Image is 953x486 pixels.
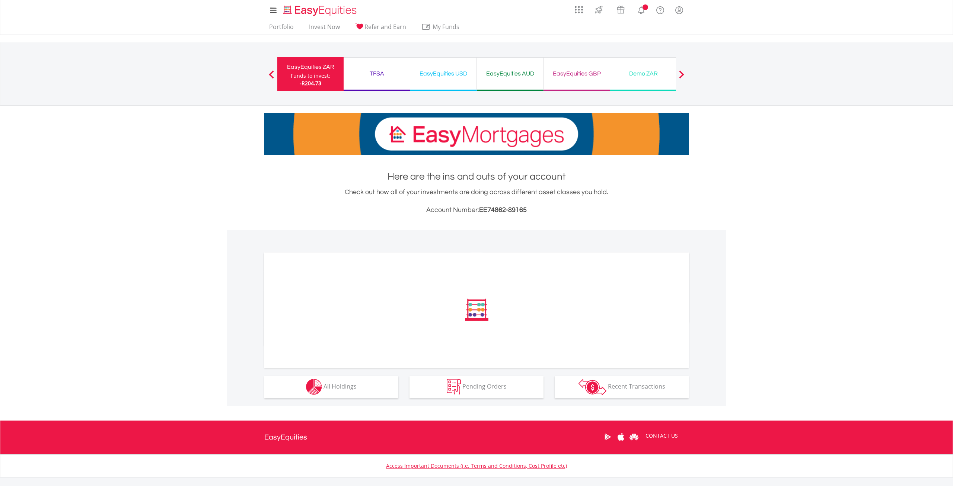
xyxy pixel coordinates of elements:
[386,462,567,469] a: Access Important Documents (i.e. Terms and Conditions, Cost Profile etc)
[479,206,527,213] span: EE74862-89165
[615,4,627,16] img: vouchers-v2.svg
[610,2,632,16] a: Vouchers
[264,205,689,215] h3: Account Number:
[651,2,670,17] a: FAQ's and Support
[306,379,322,395] img: holdings-wht.png
[291,72,330,80] div: Funds to invest:
[632,2,651,17] a: Notifications
[264,421,307,454] a: EasyEquities
[264,187,689,215] div: Check out how all of your investments are doing across different asset classes you hold.
[348,68,405,79] div: TFSA
[280,2,360,17] a: Home page
[282,62,339,72] div: EasyEquities ZAR
[300,80,321,87] span: -R204.73
[548,68,605,79] div: EasyEquities GBP
[415,68,472,79] div: EasyEquities USD
[264,74,279,81] button: Previous
[409,376,544,398] button: Pending Orders
[323,382,357,390] span: All Holdings
[447,379,461,395] img: pending_instructions-wht.png
[266,23,297,35] a: Portfolio
[640,425,683,446] a: CONTACT US
[264,170,689,183] h1: Here are the ins and outs of your account
[579,379,606,395] img: transactions-zar-wht.png
[575,6,583,14] img: grid-menu-icon.svg
[555,376,689,398] button: Recent Transactions
[306,23,343,35] a: Invest Now
[282,4,360,17] img: EasyEquities_Logo.png
[670,2,689,18] a: My Profile
[593,4,605,16] img: thrive-v2.svg
[264,113,689,155] img: EasyMortage Promotion Banner
[364,23,406,31] span: Refer and Earn
[674,74,689,81] button: Next
[570,2,588,14] a: AppsGrid
[462,382,507,390] span: Pending Orders
[615,68,672,79] div: Demo ZAR
[264,376,398,398] button: All Holdings
[601,425,614,448] a: Google Play
[627,425,640,448] a: Huawei
[614,425,627,448] a: Apple
[481,68,539,79] div: EasyEquities AUD
[608,382,665,390] span: Recent Transactions
[421,22,470,32] span: My Funds
[352,23,409,35] a: Refer and Earn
